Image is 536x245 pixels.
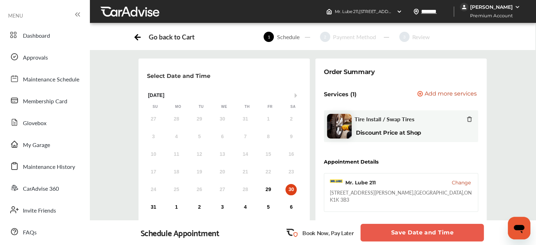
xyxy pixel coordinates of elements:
[171,149,182,160] div: Not available Monday, August 11th, 2025
[23,184,59,194] span: CarAdvise 360
[217,184,228,195] div: Not available Wednesday, August 27th, 2025
[324,67,375,77] div: Order Summary
[240,166,251,178] div: Not available Thursday, August 21st, 2025
[244,104,251,109] div: Th
[23,31,50,41] span: Dashboard
[147,73,210,79] p: Select Date and Time
[263,184,274,195] div: Choose Friday, August 29th, 2025
[461,12,518,19] span: Premium Account
[6,179,83,197] a: CarAdvise 360
[148,149,159,160] div: Not available Sunday, August 10th, 2025
[285,131,297,142] div: Not available Saturday, August 9th, 2025
[285,149,297,160] div: Not available Saturday, August 16th, 2025
[23,119,47,128] span: Glovebox
[221,104,228,109] div: We
[171,184,182,195] div: Not available Monday, August 25th, 2025
[417,91,477,98] button: Add more services
[194,202,205,213] div: Choose Tuesday, September 2nd, 2025
[335,9,507,14] span: Mr. Lube 211 , [STREET_ADDRESS][PERSON_NAME] [GEOGRAPHIC_DATA] , ON K1K 3B3
[302,229,353,237] p: Book Now, Pay Later
[263,114,274,125] div: Not available Friday, August 1st, 2025
[470,4,513,10] div: [PERSON_NAME]
[399,32,409,42] span: 3
[171,202,182,213] div: Choose Monday, September 1st, 2025
[320,32,330,42] span: 2
[409,33,433,41] div: Review
[217,166,228,178] div: Not available Wednesday, August 20th, 2025
[285,166,297,178] div: Not available Saturday, August 23rd, 2025
[23,53,48,62] span: Approvals
[327,114,352,139] img: tire-install-swap-tires-thumb.jpg
[413,9,419,14] img: location_vector.a44bc228.svg
[148,166,159,178] div: Not available Sunday, August 17th, 2025
[324,91,357,98] p: Services (1)
[6,201,83,219] a: Invite Friends
[345,179,376,186] div: Mr. Lube 211
[6,48,83,66] a: Approvals
[263,131,274,142] div: Not available Friday, August 8th, 2025
[194,184,205,195] div: Not available Tuesday, August 26th, 2025
[515,4,520,10] img: WGsFRI8htEPBVLJbROoPRyZpYNWhNONpIPPETTm6eUC0GeLEiAAAAAElFTkSuQmCC
[23,228,37,237] span: FAQs
[330,33,379,41] div: Payment Method
[148,114,159,125] div: Not available Sunday, July 27th, 2025
[295,93,300,98] button: Next Month
[217,131,228,142] div: Not available Wednesday, August 6th, 2025
[217,114,228,125] div: Not available Wednesday, July 30th, 2025
[266,104,273,109] div: Fr
[148,202,159,213] div: Choose Sunday, August 31st, 2025
[452,179,471,186] button: Change
[198,104,205,109] div: Tu
[361,224,484,241] button: Save Date and Time
[141,228,220,238] div: Schedule Appointment
[152,104,159,109] div: Su
[142,112,303,214] div: month 2025-08
[171,131,182,142] div: Not available Monday, August 4th, 2025
[330,189,472,203] div: [STREET_ADDRESS][PERSON_NAME] , [GEOGRAPHIC_DATA] , ON K1K 3B3
[148,131,159,142] div: Not available Sunday, August 3rd, 2025
[149,33,194,41] div: Go back to Cart
[240,184,251,195] div: Not available Thursday, August 28th, 2025
[285,202,297,213] div: Choose Saturday, September 6th, 2025
[240,114,251,125] div: Not available Thursday, July 31st, 2025
[285,184,297,195] div: Choose Saturday, August 30th, 2025
[6,222,83,241] a: FAQs
[6,157,83,175] a: Maintenance History
[264,32,274,42] span: 1
[171,114,182,125] div: Not available Monday, July 28th, 2025
[6,135,83,153] a: My Garage
[194,166,205,178] div: Not available Tuesday, August 19th, 2025
[6,91,83,110] a: Membership Card
[240,149,251,160] div: Not available Thursday, August 14th, 2025
[285,114,297,125] div: Not available Saturday, August 2nd, 2025
[460,3,468,11] img: jVpblrzwTbfkPYzPPzSLxeg0AAAAASUVORK5CYII=
[8,13,23,18] span: MENU
[417,91,478,98] a: Add more services
[6,26,83,44] a: Dashboard
[326,9,332,14] img: header-home-logo.8d720a4f.svg
[508,217,530,239] iframe: Button to launch messaging window
[148,184,159,195] div: Not available Sunday, August 24th, 2025
[425,91,477,98] span: Add more services
[324,159,378,165] div: Appointment Details
[23,206,56,215] span: Invite Friends
[289,104,296,109] div: Sa
[263,149,274,160] div: Not available Friday, August 15th, 2025
[23,163,75,172] span: Maintenance History
[144,92,304,98] div: [DATE]
[217,202,228,213] div: Choose Wednesday, September 3rd, 2025
[175,104,182,109] div: Mo
[23,97,67,106] span: Membership Card
[194,131,205,142] div: Not available Tuesday, August 5th, 2025
[240,131,251,142] div: Not available Thursday, August 7th, 2025
[217,149,228,160] div: Not available Wednesday, August 13th, 2025
[396,9,402,14] img: header-down-arrow.9dd2ce7d.svg
[6,69,83,88] a: Maintenance Schedule
[356,129,421,136] b: Discount Price at Shop
[274,33,302,41] div: Schedule
[355,116,414,122] span: Tire Install / Swap Tires
[263,202,274,213] div: Choose Friday, September 5th, 2025
[454,6,454,17] img: header-divider.bc55588e.svg
[240,202,251,213] div: Choose Thursday, September 4th, 2025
